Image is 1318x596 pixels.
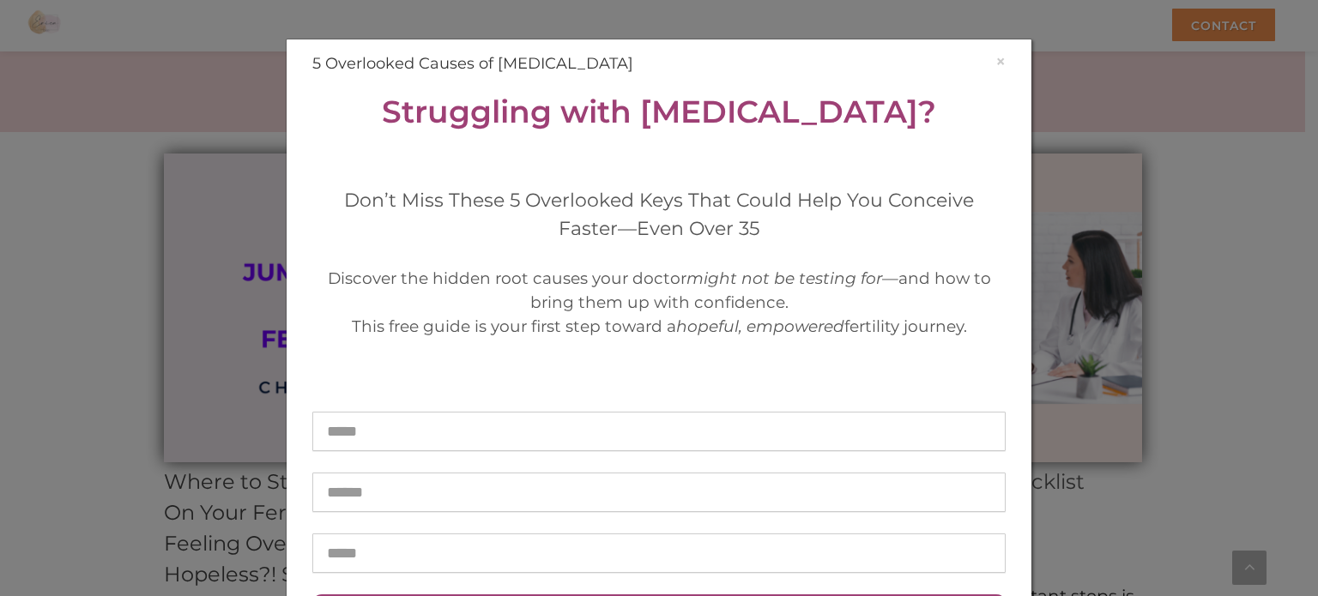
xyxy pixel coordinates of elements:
strong: Struggling with [MEDICAL_DATA]? [382,93,936,130]
button: × [995,52,1006,70]
div: Discover the hidden root causes your doctor —and how to bring them up with confidence. [312,267,1006,315]
h4: 5 Overlooked Causes of [MEDICAL_DATA] [312,52,1006,75]
span: Don’t Miss These 5 Overlooked Keys That Could Help You Conceive Faster—Even Over 35 [344,189,974,240]
div: This free guide is your first step toward a fertility journey. [312,315,1006,339]
em: hopeful, empowered [676,316,844,336]
em: might not be testing for [686,268,882,288]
